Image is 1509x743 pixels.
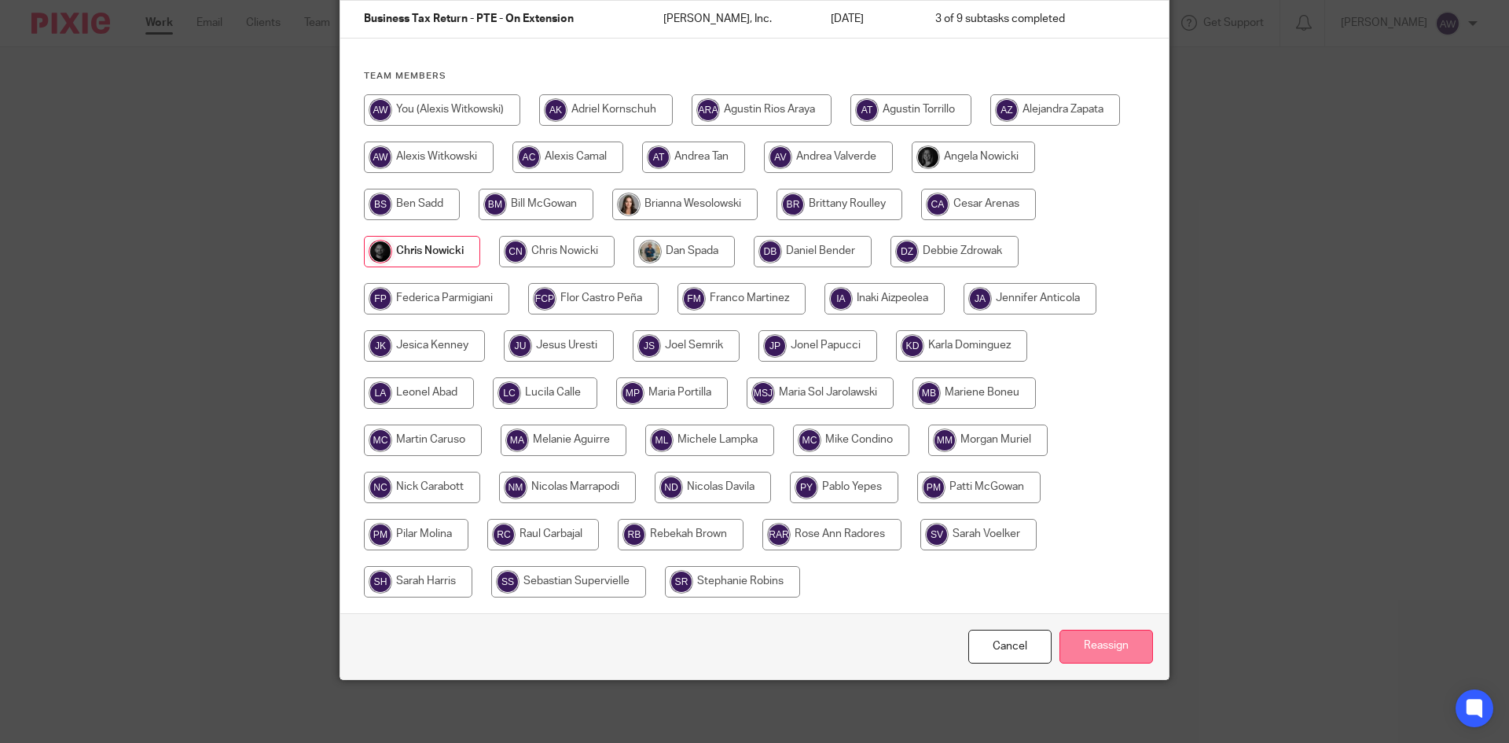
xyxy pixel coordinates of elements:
a: Close this dialog window [968,630,1052,664]
span: Business Tax Return - PTE - On Extension [364,14,574,25]
p: [DATE] [831,11,904,27]
input: Reassign [1059,630,1153,664]
p: [PERSON_NAME], Inc. [663,11,799,27]
h4: Team members [364,70,1145,83]
td: 3 of 9 subtasks completed [920,1,1112,39]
